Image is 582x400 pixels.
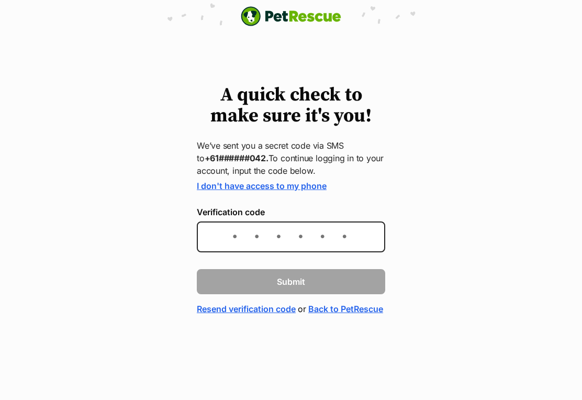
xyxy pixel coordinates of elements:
[308,303,383,315] a: Back to PetRescue
[197,85,385,127] h1: A quick check to make sure it's you!
[298,303,306,315] span: or
[277,275,305,288] span: Submit
[197,269,385,294] button: Submit
[197,181,327,191] a: I don't have access to my phone
[197,221,385,252] input: Enter the 6-digit verification code sent to your device
[241,6,341,26] img: logo-e224e6f780fb5917bec1dbf3a21bbac754714ae5b6737aabdf751b685950b380.svg
[241,6,341,26] a: PetRescue
[197,139,385,177] p: We’ve sent you a secret code via SMS to To continue logging in to your account, input the code be...
[197,303,296,315] a: Resend verification code
[205,153,268,163] strong: +61######042.
[197,207,385,217] label: Verification code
